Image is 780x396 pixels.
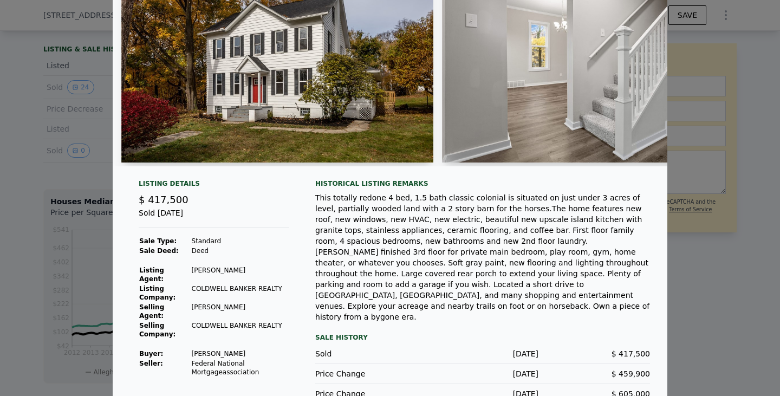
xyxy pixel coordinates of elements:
[139,179,289,192] div: Listing Details
[139,247,179,255] strong: Sale Deed:
[315,348,427,359] div: Sold
[191,284,290,302] td: COLDWELL BANKER REALTY
[191,246,290,256] td: Deed
[315,179,650,188] div: Historical Listing remarks
[139,350,163,358] strong: Buyer :
[315,368,427,379] div: Price Change
[427,348,538,359] div: [DATE]
[191,236,290,246] td: Standard
[139,237,177,245] strong: Sale Type:
[139,360,163,367] strong: Seller :
[191,349,290,359] td: [PERSON_NAME]
[612,369,650,378] span: $ 459,900
[139,267,164,283] strong: Listing Agent:
[191,321,290,339] td: COLDWELL BANKER REALTY
[612,349,650,358] span: $ 417,500
[139,322,175,338] strong: Selling Company:
[315,331,650,344] div: Sale History
[191,359,290,377] td: Federal National Mortgageassociation
[139,194,188,205] span: $ 417,500
[315,192,650,322] div: This totally redone 4 bed, 1.5 bath classic colonial is situated on just under 3 acres of level, ...
[427,368,538,379] div: [DATE]
[139,285,175,301] strong: Listing Company:
[139,303,164,320] strong: Selling Agent:
[191,302,290,321] td: [PERSON_NAME]
[191,265,290,284] td: [PERSON_NAME]
[139,207,289,228] div: Sold [DATE]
